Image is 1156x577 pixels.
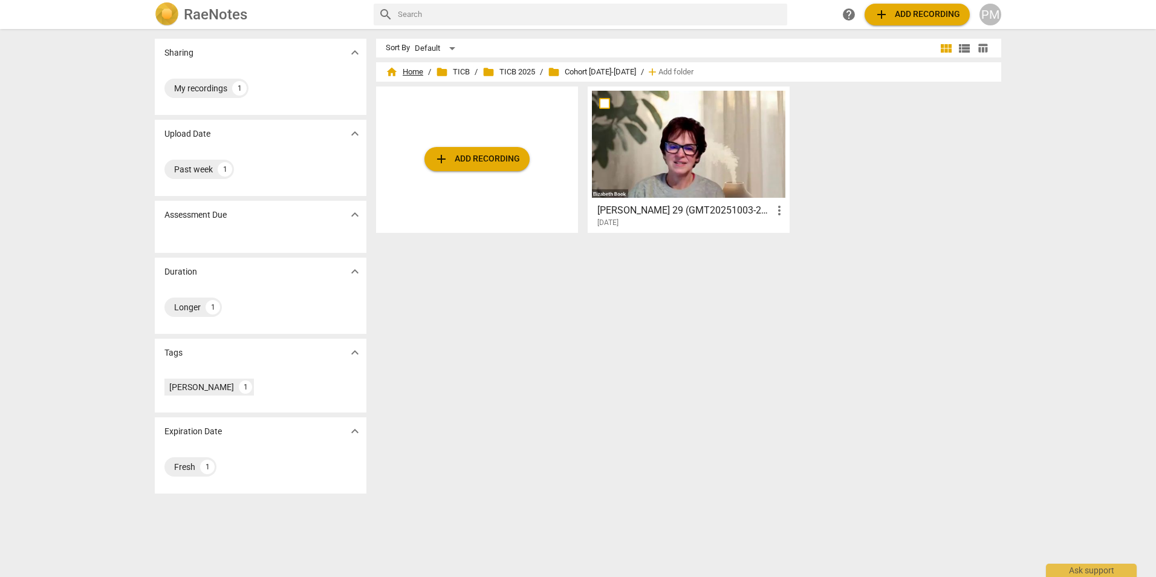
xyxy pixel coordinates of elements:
[348,424,362,438] span: expand_more
[206,300,220,315] div: 1
[977,42,989,54] span: table_chart
[386,44,410,53] div: Sort By
[174,301,201,313] div: Longer
[348,207,362,222] span: expand_more
[239,380,252,394] div: 1
[346,125,364,143] button: Show more
[346,206,364,224] button: Show more
[174,163,213,175] div: Past week
[955,39,973,57] button: List view
[1046,564,1137,577] div: Ask support
[475,68,478,77] span: /
[346,344,364,362] button: Show more
[540,68,543,77] span: /
[169,381,234,393] div: [PERSON_NAME]
[398,5,782,24] input: Search
[174,461,195,473] div: Fresh
[436,66,448,78] span: folder
[434,152,520,166] span: Add recording
[874,7,960,22] span: Add recording
[164,347,183,359] p: Tags
[164,425,222,438] p: Expiration Date
[838,4,860,25] a: Help
[378,7,393,22] span: search
[184,6,247,23] h2: RaeNotes
[348,345,362,360] span: expand_more
[865,4,970,25] button: Upload
[482,66,495,78] span: folder
[939,41,953,56] span: view_module
[232,81,247,96] div: 1
[155,2,179,27] img: Logo
[348,45,362,60] span: expand_more
[548,66,636,78] span: Cohort [DATE]-[DATE]
[386,66,423,78] span: Home
[434,152,449,166] span: add
[346,262,364,281] button: Show more
[957,41,972,56] span: view_list
[348,264,362,279] span: expand_more
[597,218,619,228] span: [DATE]
[174,82,227,94] div: My recordings
[842,7,856,22] span: help
[874,7,889,22] span: add
[348,126,362,141] span: expand_more
[658,68,693,77] span: Add folder
[482,66,535,78] span: TICB 2025
[346,422,364,440] button: Show more
[548,66,560,78] span: folder
[772,203,787,218] span: more_vert
[415,39,459,58] div: Default
[979,4,1001,25] button: PM
[597,203,772,218] h3: Ayesha_Minute 29 (GMT20251003-230739)
[641,68,644,77] span: /
[164,47,193,59] p: Sharing
[155,2,364,27] a: LogoRaeNotes
[386,66,398,78] span: home
[164,128,210,140] p: Upload Date
[973,39,992,57] button: Table view
[424,147,530,171] button: Upload
[218,162,232,177] div: 1
[346,44,364,62] button: Show more
[164,209,227,221] p: Assessment Due
[592,91,785,227] a: [PERSON_NAME] 29 (GMT20251003-230739)[DATE]
[164,266,197,278] p: Duration
[937,39,955,57] button: Tile view
[436,66,470,78] span: TICB
[428,68,431,77] span: /
[200,460,215,474] div: 1
[646,66,658,78] span: add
